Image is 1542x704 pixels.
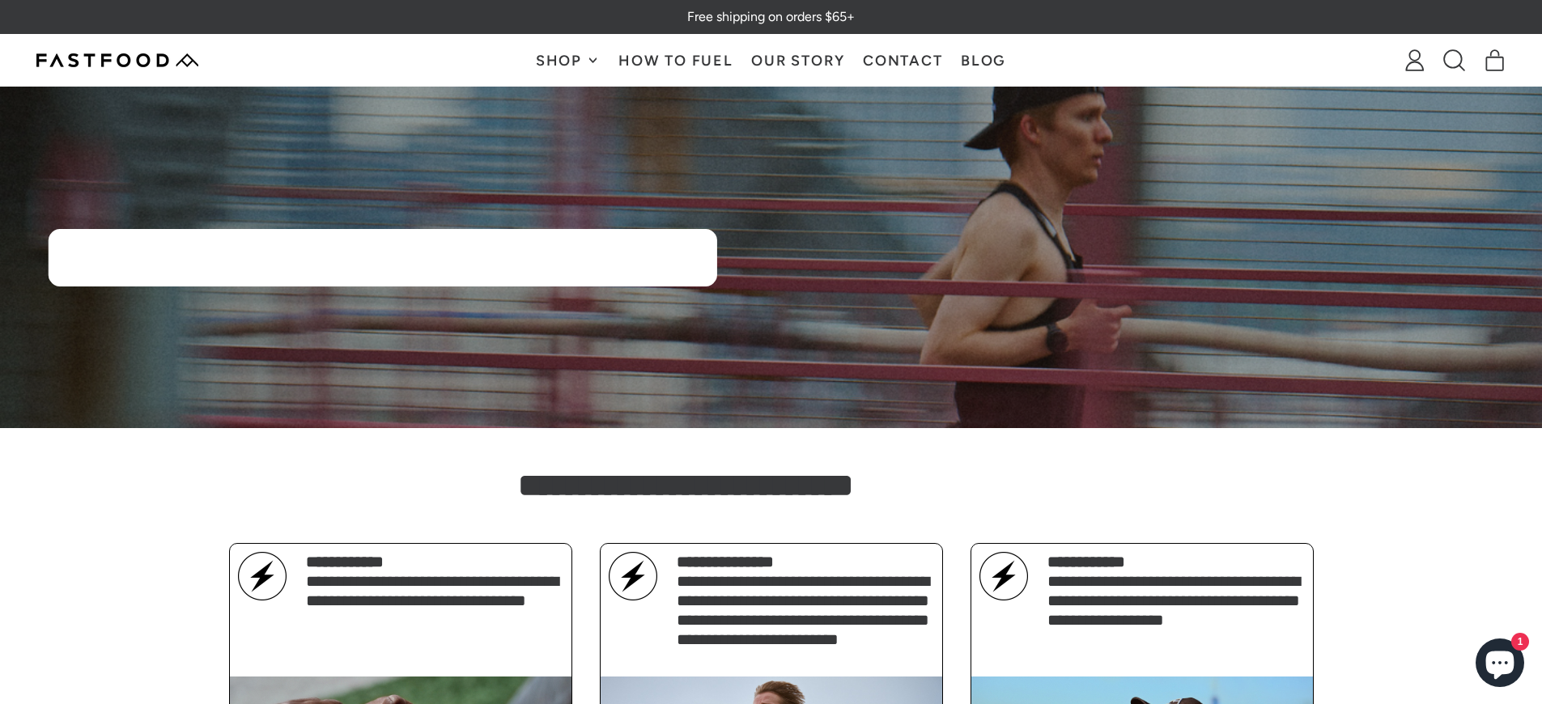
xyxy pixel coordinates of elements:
img: A simple lightning bolt icon inside a circle on a black background. [979,552,1028,600]
img: A simple lightning bolt icon inside a circle on a black background. [609,552,657,600]
a: Contact [854,35,952,86]
inbox-online-store-chat: Shopify online store chat [1471,638,1529,691]
a: How To Fuel [610,35,742,86]
button: Shop [526,35,609,86]
img: A simple lightning bolt icon inside a circle on a black background. [238,552,287,600]
img: Fastfood [36,53,198,67]
a: Blog [952,35,1016,86]
span: Shop [536,53,586,68]
a: Our Story [742,35,854,86]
